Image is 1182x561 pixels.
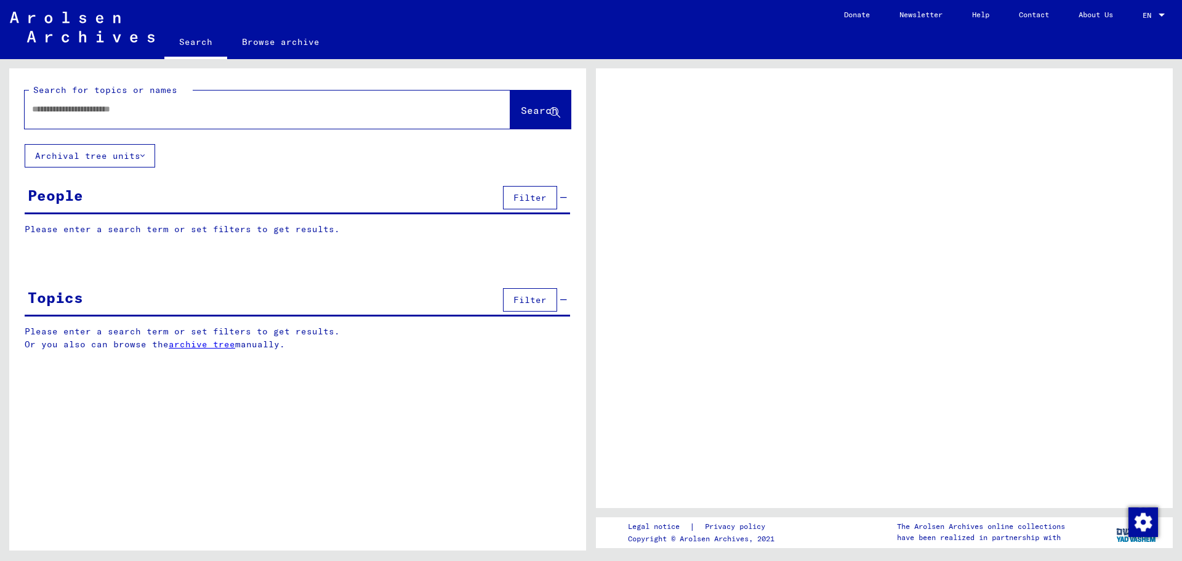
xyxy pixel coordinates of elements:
button: Archival tree units [25,144,155,167]
span: Filter [513,294,547,305]
div: Topics [28,286,83,309]
div: | [628,520,780,533]
button: Filter [503,186,557,209]
button: Search [510,91,571,129]
img: yv_logo.png [1114,517,1160,547]
p: have been realized in partnership with [897,532,1065,543]
span: EN [1143,11,1156,20]
a: Legal notice [628,520,689,533]
p: Copyright © Arolsen Archives, 2021 [628,533,780,544]
div: People [28,184,83,206]
p: Please enter a search term or set filters to get results. [25,223,570,236]
a: Browse archive [227,27,334,57]
img: Arolsen_neg.svg [10,12,155,42]
mat-label: Search for topics or names [33,84,177,95]
p: Please enter a search term or set filters to get results. Or you also can browse the manually. [25,325,571,351]
p: The Arolsen Archives online collections [897,521,1065,532]
a: archive tree [169,339,235,350]
a: Search [164,27,227,59]
img: Change consent [1128,507,1158,537]
button: Filter [503,288,557,312]
span: Filter [513,192,547,203]
a: Privacy policy [695,520,780,533]
span: Search [521,104,558,116]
